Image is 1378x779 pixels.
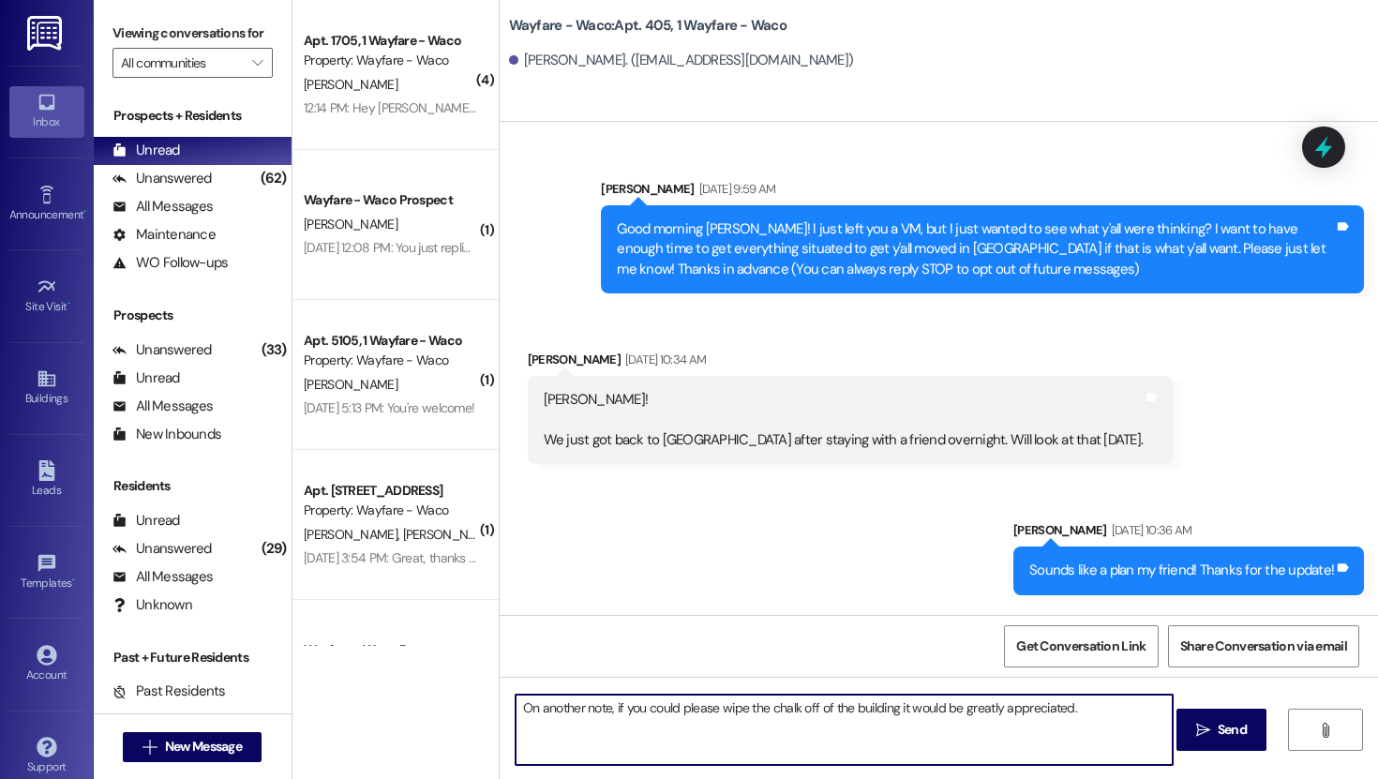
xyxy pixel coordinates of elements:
[1168,625,1359,667] button: Share Conversation via email
[112,169,212,188] div: Unanswered
[304,640,477,660] div: Wayfare - Waco Prospect
[165,737,242,757] span: New Message
[544,390,1144,450] div: [PERSON_NAME]! We just got back to [GEOGRAPHIC_DATA] after staying with a friend overnight. Will ...
[621,350,706,369] div: [DATE] 10:34 AM
[112,19,273,48] label: Viewing conversations for
[94,476,292,496] div: Residents
[72,574,75,587] span: •
[112,340,212,360] div: Unanswered
[304,76,397,93] span: [PERSON_NAME]
[123,732,262,762] button: New Message
[121,48,243,78] input: All communities
[695,179,776,199] div: [DATE] 9:59 AM
[516,695,1173,765] textarea: On another note, if you could please wipe the chalk off of the building it would be greatly appre...
[1318,723,1332,738] i: 
[617,219,1334,279] div: Good morning [PERSON_NAME]! I just left you a VM, but I just wanted to see what y'all were thinki...
[304,31,477,51] div: Apt. 1705, 1 Wayfare - Waco
[528,350,1174,376] div: [PERSON_NAME]
[1176,709,1267,751] button: Send
[9,455,84,505] a: Leads
[112,397,213,416] div: All Messages
[257,336,292,365] div: (33)
[304,376,397,393] span: [PERSON_NAME]
[304,239,1061,256] div: [DATE] 12:08 PM: You just replied 'Stop'. Are you sure you want to opt out of this thread? Please...
[1196,723,1210,738] i: 
[112,710,239,729] div: Future Residents
[304,351,477,370] div: Property: Wayfare - Waco
[304,549,551,566] div: [DATE] 3:54 PM: Great, thanks for the update!
[304,331,477,351] div: Apt. 5105, 1 Wayfare - Waco
[142,740,157,755] i: 
[9,363,84,413] a: Buildings
[256,164,292,193] div: (62)
[94,306,292,325] div: Prospects
[112,197,213,217] div: All Messages
[94,106,292,126] div: Prospects + Residents
[1218,720,1247,740] span: Send
[304,526,403,543] span: [PERSON_NAME]
[27,16,66,51] img: ResiDesk Logo
[1029,561,1334,580] div: Sounds like a plan my friend! Thanks for the update!
[304,399,474,416] div: [DATE] 5:13 PM: You're welcome!
[509,16,786,36] b: Wayfare - Waco: Apt. 405, 1 Wayfare - Waco
[112,425,221,444] div: New Inbounds
[112,595,192,615] div: Unknown
[112,567,213,587] div: All Messages
[9,639,84,690] a: Account
[304,51,477,70] div: Property: Wayfare - Waco
[1016,637,1146,656] span: Get Conversation Link
[112,253,228,273] div: WO Follow-ups
[112,225,216,245] div: Maintenance
[601,179,1364,205] div: [PERSON_NAME]
[509,51,854,70] div: [PERSON_NAME]. ([EMAIL_ADDRESS][DOMAIN_NAME])
[112,511,180,531] div: Unread
[1107,520,1192,540] div: [DATE] 10:36 AM
[304,190,477,210] div: Wayfare - Waco Prospect
[9,86,84,137] a: Inbox
[304,501,477,520] div: Property: Wayfare - Waco
[112,368,180,388] div: Unread
[1013,520,1364,547] div: [PERSON_NAME]
[1004,625,1158,667] button: Get Conversation Link
[252,55,262,70] i: 
[112,682,226,701] div: Past Residents
[9,547,84,598] a: Templates •
[9,271,84,322] a: Site Visit •
[257,534,292,563] div: (29)
[83,205,86,218] span: •
[304,216,397,232] span: [PERSON_NAME]
[304,481,477,501] div: Apt. [STREET_ADDRESS]
[112,141,180,160] div: Unread
[1180,637,1347,656] span: Share Conversation via email
[402,526,496,543] span: [PERSON_NAME]
[94,648,292,667] div: Past + Future Residents
[112,539,212,559] div: Unanswered
[67,297,70,310] span: •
